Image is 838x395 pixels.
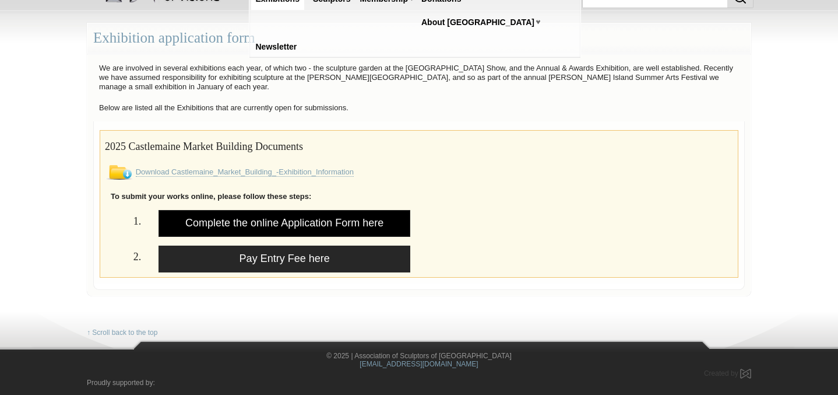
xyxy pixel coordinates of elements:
[360,360,478,368] a: [EMAIL_ADDRESS][DOMAIN_NAME]
[105,165,133,180] img: Download File
[87,23,751,54] div: Exhibition application form
[93,100,745,116] p: Below are listed all the Exhibitions that are currently open for submissions.
[740,369,751,379] img: Created by Marby
[78,352,760,369] div: © 2025 | Association of Sculptors of [GEOGRAPHIC_DATA]
[417,12,539,33] a: About [GEOGRAPHIC_DATA]
[251,36,302,58] a: Newsletter
[704,369,751,377] a: Created by
[159,246,410,272] a: Pay Entry Fee here
[159,210,410,237] a: Complete the online Application Form here
[87,379,751,387] p: Proudly supported by:
[105,210,141,230] h2: 1.
[105,246,141,266] h2: 2.
[93,61,745,95] p: We are involved in several exhibitions each year, of which two - the sculpture garden at the [GEO...
[105,135,733,156] h2: 2025 Castlemaine Market Building Documents
[87,328,157,337] a: ↑ Scroll back to the top
[136,167,354,177] a: Download Castlemaine_Market_Building_-Exhibition_Information
[704,369,738,377] span: Created by
[111,192,311,201] strong: To submit your works online, please follow these steps:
